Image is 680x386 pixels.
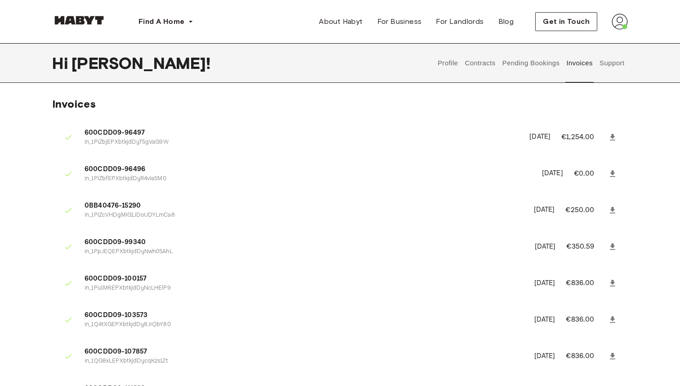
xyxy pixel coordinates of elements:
p: [DATE] [529,132,550,142]
button: Find A Home [131,13,201,31]
p: [DATE] [542,168,563,179]
button: Invoices [565,43,594,83]
p: in_1Pu1M6EPXbtkjdDyNcLHElP9 [85,284,523,293]
button: Support [598,43,626,83]
p: €836.00 [566,351,606,362]
p: in_1PiZbfEPXbtkjdDyR4vIa5M0 [85,175,531,183]
span: [PERSON_NAME] ! [72,54,210,73]
p: in_1PpJEQEPXbtkjdDyNwh05AhL [85,248,524,256]
span: 600CDD09-99340 [85,237,524,248]
p: [DATE] [534,278,555,289]
p: €836.00 [566,278,606,289]
p: [DATE] [535,242,556,252]
p: in_1PiZcVHDgMiG1JDoUDYLmCa8 [85,211,523,220]
a: For Business [370,13,429,31]
p: €1,254.00 [561,132,606,143]
span: 600CDD09-103573 [85,310,523,321]
div: user profile tabs [434,43,628,83]
span: 600CDD09-96496 [85,164,531,175]
p: €836.00 [566,314,606,325]
span: Blog [498,16,514,27]
p: [DATE] [534,315,555,325]
span: For Business [377,16,422,27]
p: in_1PiZbjEPXbtkjdDyT5gVaG9W [85,138,519,147]
span: Invoices [52,97,96,110]
p: [DATE] [534,205,555,215]
p: in_1QG8xLEPXbtkjdDycqKzs1Zt [85,357,523,366]
button: Profile [437,43,460,83]
span: Hi [52,54,72,73]
span: 600CDD09-107857 [85,347,523,357]
a: About Habyt [312,13,370,31]
p: in_1Q4tXGEPXbtkjdDy8JrQbY80 [85,321,523,329]
p: €350.59 [566,241,606,252]
img: Habyt [52,16,106,25]
span: Find A Home [139,16,184,27]
span: Get in Touch [543,16,590,27]
span: 0BB40476-15290 [85,201,523,211]
button: Pending Bookings [501,43,561,83]
span: For Landlords [436,16,483,27]
img: avatar [612,14,628,30]
span: About Habyt [319,16,362,27]
button: Get in Touch [535,12,597,31]
p: [DATE] [534,351,555,362]
span: 600CDD09-96497 [85,128,519,138]
a: For Landlords [429,13,491,31]
span: 600CDD09-100157 [85,274,523,284]
p: €250.00 [565,205,606,216]
p: €0.00 [574,168,606,179]
a: Blog [491,13,521,31]
button: Contracts [464,43,497,83]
